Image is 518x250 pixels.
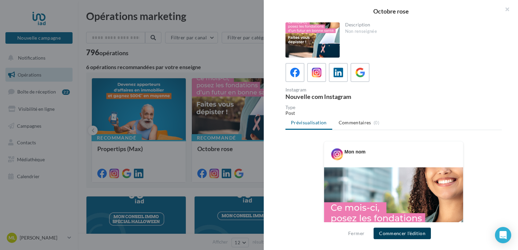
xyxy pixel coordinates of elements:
div: Nouvelle com Instagram [285,93,391,100]
div: Open Intercom Messenger [495,227,511,243]
span: (0) [374,120,379,125]
span: Commentaires [339,119,371,126]
div: Octobre rose [275,8,507,14]
div: Description [345,22,497,27]
div: Mon nom [344,148,365,155]
button: Fermer [345,229,367,237]
button: Commencer l'édition [374,228,431,239]
div: Type [285,105,502,110]
div: Non renseignée [345,28,497,35]
div: Instagram [285,87,391,92]
div: Post [285,110,502,117]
